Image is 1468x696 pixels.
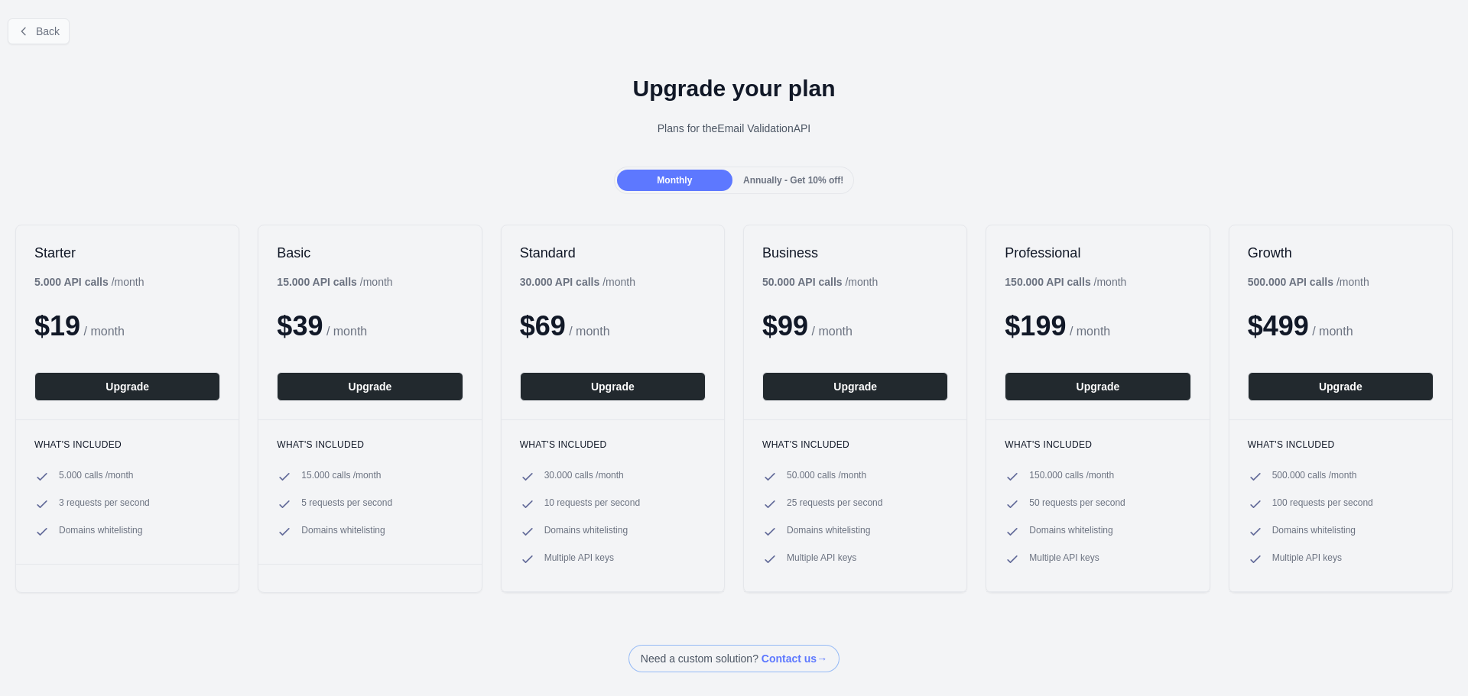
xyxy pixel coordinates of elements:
b: 30.000 API calls [520,276,600,288]
b: 50.000 API calls [762,276,843,288]
div: / month [762,274,878,290]
b: 150.000 API calls [1005,276,1090,288]
span: $ 199 [1005,310,1066,342]
h2: Standard [520,244,706,262]
div: / month [520,274,635,290]
span: $ 99 [762,310,808,342]
h2: Business [762,244,948,262]
h2: Professional [1005,244,1190,262]
div: / month [1005,274,1126,290]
